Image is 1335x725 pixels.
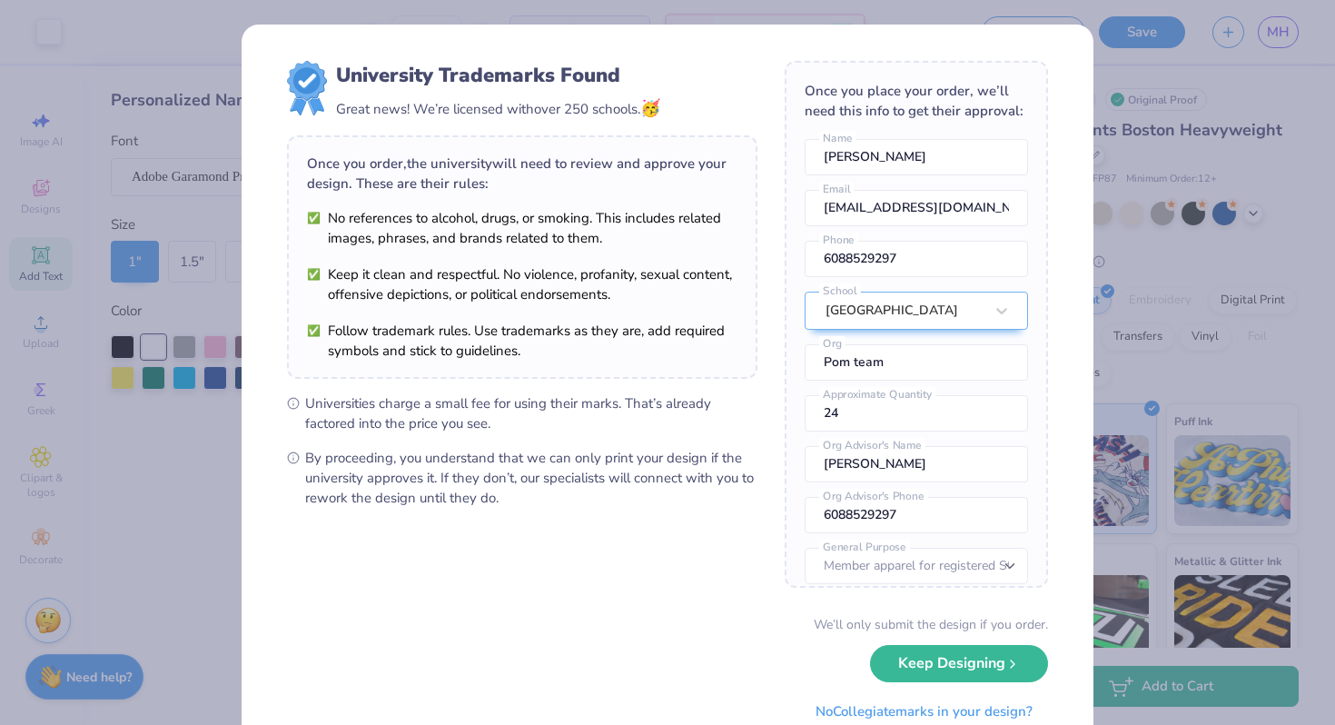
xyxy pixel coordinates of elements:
[805,190,1028,226] input: Email
[805,241,1028,277] input: Phone
[336,96,660,121] div: Great news! We’re licensed with over 250 schools.
[870,645,1048,682] button: Keep Designing
[336,61,660,90] div: University Trademarks Found
[307,264,737,304] li: Keep it clean and respectful. No violence, profanity, sexual content, offensive depictions, or po...
[805,344,1028,381] input: Org
[805,81,1028,121] div: Once you place your order, we’ll need this info to get their approval:
[640,97,660,119] span: 🥳
[307,154,737,194] div: Once you order, the university will need to review and approve your design. These are their rules:
[305,448,757,508] span: By proceeding, you understand that we can only print your design if the university approves it. I...
[805,497,1028,533] input: Org Advisor's Phone
[305,393,757,433] span: Universities charge a small fee for using their marks. That’s already factored into the price you...
[307,321,737,361] li: Follow trademark rules. Use trademarks as they are, add required symbols and stick to guidelines.
[805,395,1028,432] input: Approximate Quantity
[805,139,1028,175] input: Name
[805,446,1028,482] input: Org Advisor's Name
[1054,100,1290,122] div: Design Saved
[814,615,1048,634] div: We’ll only submit the design if you order.
[287,61,327,115] img: license-marks-badge.png
[1290,100,1302,122] button: close
[307,208,737,248] li: No references to alcohol, drugs, or smoking. This includes related images, phrases, and brands re...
